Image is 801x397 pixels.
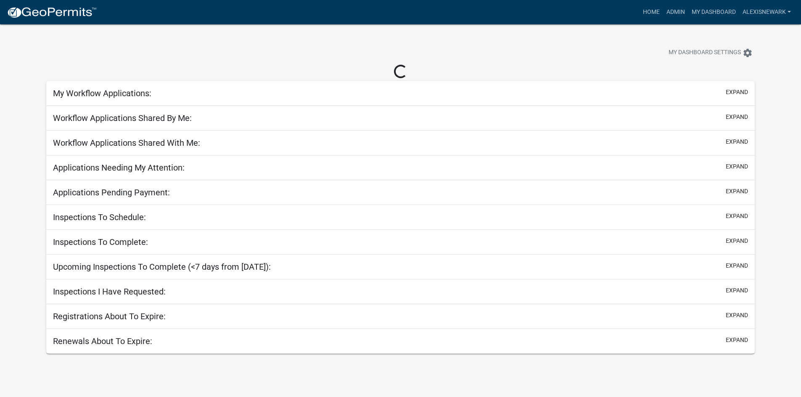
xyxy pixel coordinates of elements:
button: expand [726,336,748,344]
h5: Workflow Applications Shared By Me: [53,113,192,123]
button: expand [726,311,748,320]
h5: Workflow Applications Shared With Me: [53,138,200,148]
h5: Applications Pending Payment: [53,187,170,197]
button: expand [726,187,748,196]
button: My Dashboard Settingssettings [662,45,759,61]
a: alexisnewark [739,4,794,20]
button: expand [726,237,748,245]
span: My Dashboard Settings [669,48,741,58]
h5: Renewals About To Expire: [53,336,152,346]
h5: Inspections To Complete: [53,237,148,247]
button: expand [726,162,748,171]
a: Admin [663,4,688,20]
button: expand [726,286,748,295]
h5: Registrations About To Expire: [53,311,166,321]
button: expand [726,261,748,270]
a: My Dashboard [688,4,739,20]
button: expand [726,88,748,97]
i: settings [743,48,753,58]
h5: Inspections To Schedule: [53,212,146,222]
a: Home [640,4,663,20]
h5: My Workflow Applications: [53,88,151,98]
button: expand [726,212,748,221]
button: expand [726,113,748,121]
h5: Upcoming Inspections To Complete (<7 days from [DATE]): [53,262,271,272]
h5: Applications Needing My Attention: [53,163,185,173]
h5: Inspections I Have Requested: [53,287,166,297]
button: expand [726,137,748,146]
